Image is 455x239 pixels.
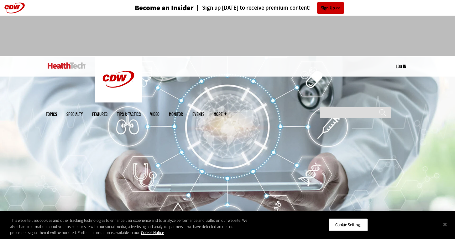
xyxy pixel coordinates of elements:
button: Cookie Settings [329,218,368,231]
a: More information about your privacy [141,230,164,235]
iframe: advertisement [113,22,342,50]
span: Topics [46,112,57,117]
img: Home [95,56,142,102]
a: Become an Insider [111,4,194,12]
span: Specialty [66,112,83,117]
a: Log in [396,63,406,69]
a: Sign up [DATE] to receive premium content! [194,5,311,11]
a: Sign Up [317,2,344,14]
a: Features [92,112,107,117]
a: CDW [95,97,142,104]
div: User menu [396,63,406,70]
img: Home [48,62,86,69]
a: MonITor [169,112,183,117]
a: Events [192,112,204,117]
a: Tips & Tactics [117,112,141,117]
a: Video [150,112,160,117]
div: This website uses cookies and other tracking technologies to enhance user experience and to analy... [10,217,250,236]
button: Close [438,217,452,231]
h3: Become an Insider [135,4,194,12]
span: More [214,112,227,117]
